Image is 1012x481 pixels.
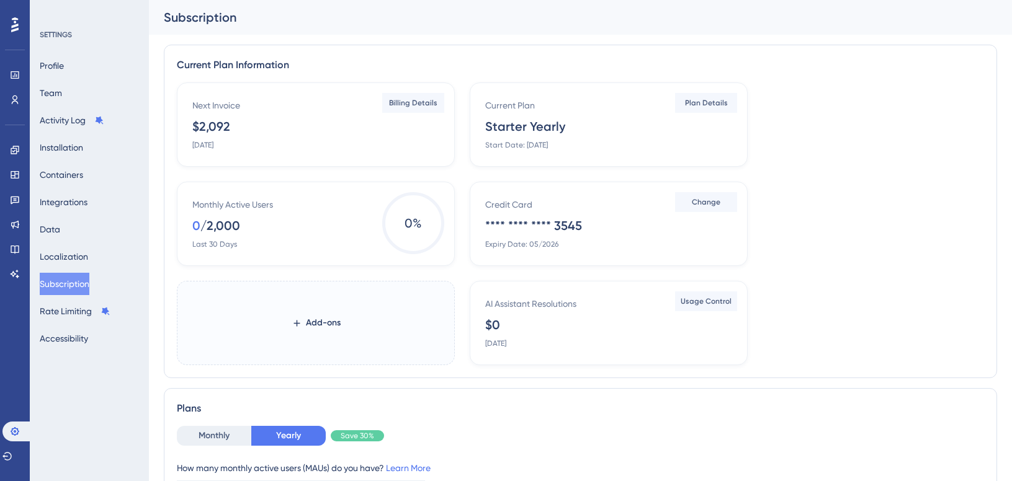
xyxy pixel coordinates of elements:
div: AI Assistant Resolutions [485,296,576,311]
button: Change [675,192,737,212]
button: Yearly [251,426,326,446]
div: Plans [177,401,984,416]
span: Add-ons [306,316,341,330]
div: SETTINGS [40,30,140,40]
div: Expiry Date: 05/2026 [485,239,558,249]
button: Team [40,82,62,104]
div: Last 30 Days [192,239,237,249]
button: Integrations [40,191,87,213]
button: Add-ons [292,312,341,334]
button: Activity Log [40,109,104,131]
span: Usage Control [681,296,732,306]
div: $0 [485,316,500,333]
div: Starter Yearly [485,118,565,135]
button: Localization [40,245,88,268]
button: Billing Details [382,93,444,113]
button: Subscription [40,273,89,295]
div: How many monthly active users (MAUs) do you have? [177,461,984,475]
button: Rate Limiting [40,300,110,322]
button: Data [40,218,60,240]
button: Accessibility [40,327,88,350]
div: Next Invoice [192,98,240,113]
span: Billing Details [389,98,437,108]
div: [DATE] [485,338,506,348]
div: / 2,000 [200,217,240,234]
a: Learn More [386,463,431,473]
span: 0 % [382,192,444,254]
button: Installation [40,136,83,159]
button: Monthly [177,426,251,446]
div: [DATE] [192,140,213,150]
span: Plan Details [685,98,728,108]
span: Change [692,197,720,207]
div: Current Plan [485,98,535,113]
button: Usage Control [675,291,737,311]
div: 0 [192,217,200,234]
button: Plan Details [675,93,737,113]
div: Start Date: [DATE] [485,140,548,150]
div: Monthly Active Users [192,197,273,212]
div: Subscription [164,9,966,26]
span: Save 30% [341,431,374,441]
button: Containers [40,164,83,186]
div: $2,092 [192,118,230,135]
div: Current Plan Information [177,58,984,73]
div: Credit Card [485,197,532,212]
button: Profile [40,55,64,77]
